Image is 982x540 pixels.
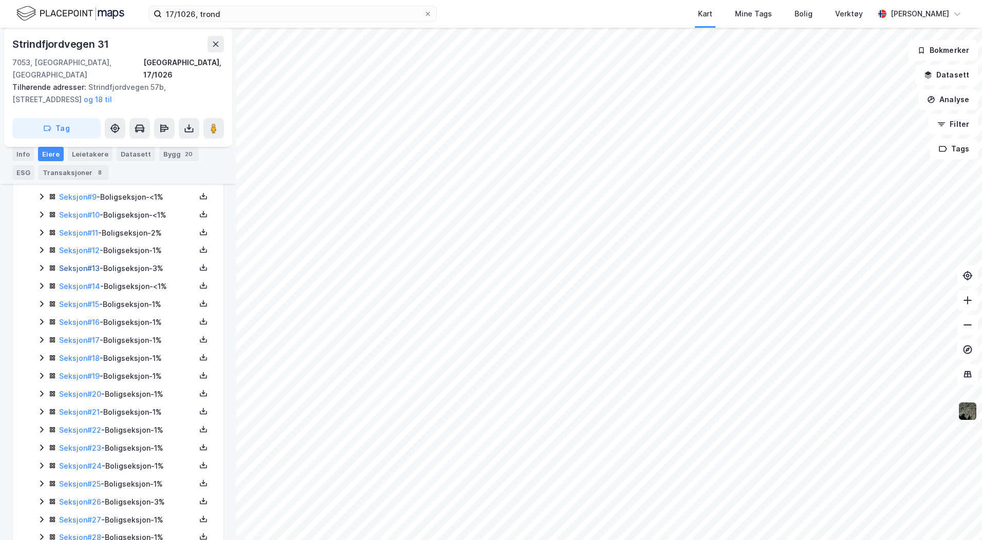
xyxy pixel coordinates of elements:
div: - Boligseksjon - 1% [59,388,196,400]
div: - Boligseksjon - 1% [59,334,196,346]
a: Seksjon#16 [59,318,100,326]
div: - Boligseksjon - 1% [59,514,196,526]
div: Mine Tags [735,8,772,20]
div: [GEOGRAPHIC_DATA], 17/1026 [143,56,224,81]
input: Søk på adresse, matrikkel, gårdeiere, leietakere eller personer [162,6,424,22]
a: Seksjon#17 [59,336,100,344]
div: Strindfjordvegen 31 [12,36,111,52]
div: - Boligseksjon - <1% [59,280,196,293]
a: Seksjon#22 [59,426,101,434]
div: 8 [95,167,105,178]
div: - Boligseksjon - 1% [59,298,196,311]
button: Datasett [915,65,978,85]
div: Verktøy [835,8,863,20]
img: logo.f888ab2527a4732fd821a326f86c7f29.svg [16,5,124,23]
iframe: Chat Widget [931,491,982,540]
div: Bolig [795,8,813,20]
div: ESG [12,165,34,180]
a: Seksjon#19 [59,372,100,380]
div: - Boligseksjon - 3% [59,496,196,508]
div: Bygg [159,147,199,161]
div: Leietakere [68,147,112,161]
div: Kontrollprogram for chat [931,491,982,540]
div: - Boligseksjon - 1% [59,424,196,436]
div: Datasett [117,147,155,161]
button: Tags [930,139,978,159]
a: Seksjon#27 [59,515,101,524]
div: - Boligseksjon - <1% [59,209,196,221]
a: Seksjon#26 [59,497,101,506]
div: - Boligseksjon - 1% [59,442,196,454]
img: 9k= [958,401,977,421]
button: Bokmerker [909,40,978,61]
a: Seksjon#12 [59,246,100,255]
div: - Boligseksjon - 1% [59,316,196,329]
a: Seksjon#13 [59,264,100,273]
div: - Boligseksjon - 1% [59,352,196,364]
div: - Boligseksjon - 1% [59,406,196,418]
a: Seksjon#25 [59,479,101,488]
div: - Boligseksjon - 2% [59,227,196,239]
a: Seksjon#18 [59,354,100,362]
button: Tag [12,118,101,139]
button: Filter [929,114,978,134]
a: Seksjon#20 [59,390,101,398]
a: Seksjon#24 [59,461,102,470]
div: 20 [183,149,195,159]
button: Analyse [918,89,978,110]
a: Seksjon#10 [59,210,100,219]
a: Seksjon#21 [59,408,100,416]
div: Kart [698,8,712,20]
a: Seksjon#14 [59,282,100,291]
div: - Boligseksjon - <1% [59,191,196,203]
span: Tilhørende adresser: [12,83,88,91]
div: - Boligseksjon - 3% [59,262,196,275]
div: Eiere [38,147,64,161]
div: Info [12,147,34,161]
div: - Boligseksjon - 1% [59,478,196,490]
div: Strindfjordvegen 57b, [STREET_ADDRESS] [12,81,216,106]
a: Seksjon#15 [59,300,99,308]
div: [PERSON_NAME] [891,8,949,20]
div: - Boligseksjon - 1% [59,244,196,257]
a: Seksjon#23 [59,443,101,452]
a: Seksjon#11 [59,228,98,237]
div: - Boligseksjon - 1% [59,460,196,472]
a: Seksjon#9 [59,192,97,201]
div: 7053, [GEOGRAPHIC_DATA], [GEOGRAPHIC_DATA] [12,56,143,81]
div: Transaksjoner [39,165,109,180]
div: - Boligseksjon - 1% [59,370,196,382]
